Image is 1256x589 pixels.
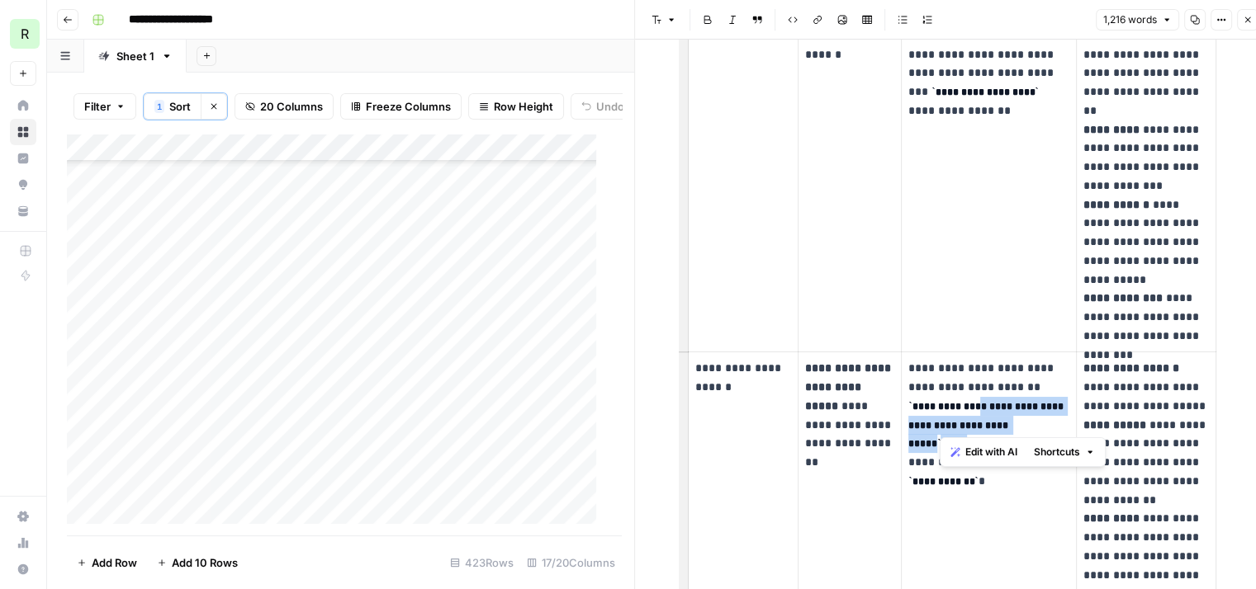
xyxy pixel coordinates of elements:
a: Your Data [10,198,36,224]
div: 1 [154,100,164,113]
button: Help + Support [10,556,36,582]
span: Freeze Columns [366,98,451,115]
button: Workspace: Re-Leased [10,13,36,54]
span: 20 Columns [260,98,323,115]
a: Insights [10,145,36,172]
div: Sheet 1 [116,48,154,64]
button: Freeze Columns [340,93,462,120]
span: Filter [84,98,111,115]
span: Edit with AI [965,445,1017,459]
button: Filter [73,93,136,120]
span: Shortcuts [1034,445,1080,459]
a: Usage [10,530,36,556]
span: 1 [157,100,162,113]
span: Add 10 Rows [172,554,238,571]
a: Browse [10,119,36,145]
span: Undo [596,98,624,115]
span: Sort [169,98,191,115]
button: Shortcuts [1027,441,1102,463]
button: Add Row [67,549,147,576]
span: R [21,24,29,44]
div: 423 Rows [443,549,520,576]
button: Edit with AI [944,441,1024,463]
span: Row Height [494,98,553,115]
span: Add Row [92,554,137,571]
button: Add 10 Rows [147,549,248,576]
a: Sheet 1 [84,40,187,73]
span: 1,216 words [1103,12,1157,27]
button: 1Sort [144,93,201,120]
button: Row Height [468,93,564,120]
a: Home [10,92,36,119]
button: 1,216 words [1096,9,1179,31]
div: 17/20 Columns [520,549,622,576]
a: Opportunities [10,172,36,198]
button: 20 Columns [235,93,334,120]
a: Settings [10,503,36,530]
button: Undo [571,93,635,120]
